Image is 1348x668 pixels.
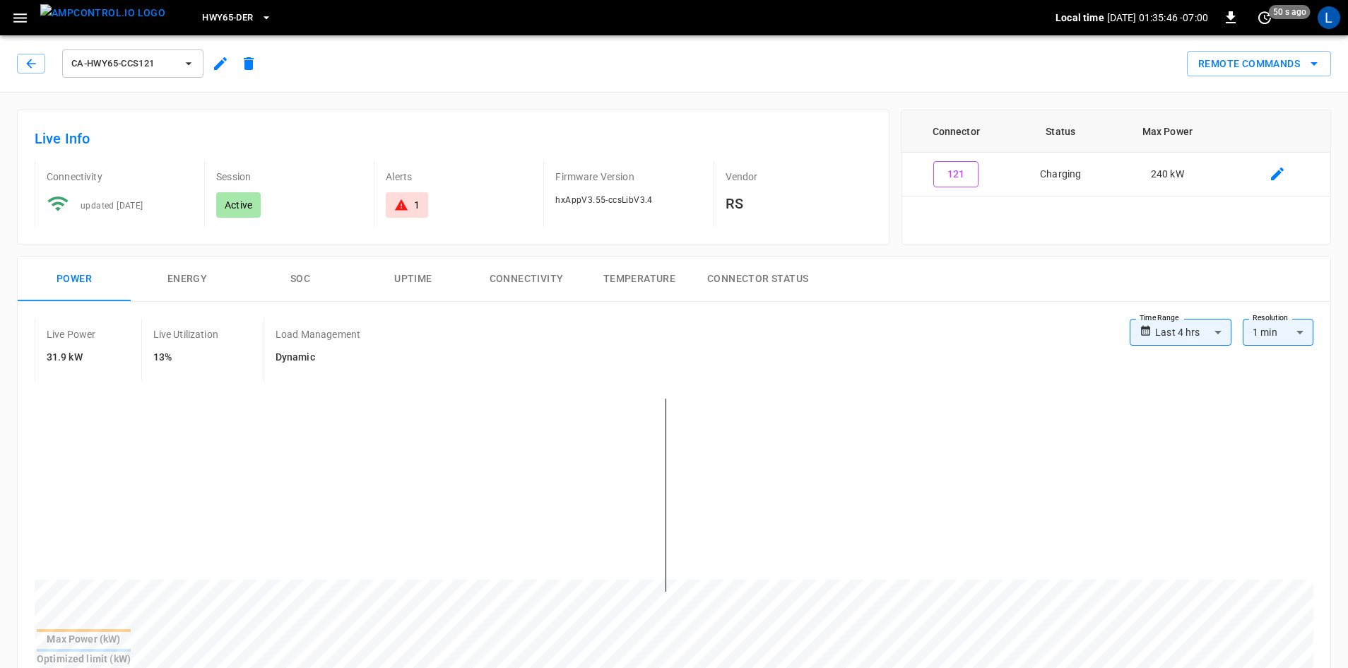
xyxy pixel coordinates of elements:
button: 121 [933,161,979,187]
span: hxAppV3.55-ccsLibV3.4 [555,195,652,205]
img: ampcontrol.io logo [40,4,165,22]
p: Alerts [386,170,532,184]
label: Time Range [1140,312,1179,324]
button: Energy [131,257,244,302]
button: HWY65-DER [196,4,277,32]
h6: 31.9 kW [47,350,96,365]
p: Session [216,170,362,184]
td: 240 kW [1111,153,1224,197]
div: remote commands options [1187,51,1331,77]
th: Max Power [1111,110,1224,153]
label: Resolution [1253,312,1288,324]
button: ca-hwy65-ccs121 [62,49,203,78]
button: Temperature [583,257,696,302]
p: Local time [1056,11,1104,25]
button: set refresh interval [1253,6,1276,29]
p: Active [225,198,252,212]
div: profile-icon [1318,6,1340,29]
h6: Live Info [35,127,872,150]
p: [DATE] 01:35:46 -07:00 [1107,11,1208,25]
button: Uptime [357,257,470,302]
div: Last 4 hrs [1155,319,1231,346]
h6: Dynamic [276,350,360,365]
table: connector table [901,110,1330,197]
p: Connectivity [47,170,193,184]
th: Connector [901,110,1011,153]
div: 1 [414,198,420,212]
span: updated [DATE] [81,201,143,211]
h6: 13% [153,350,218,365]
p: Load Management [276,327,360,341]
span: HWY65-DER [202,10,253,26]
button: Power [18,257,131,302]
p: Firmware Version [555,170,702,184]
p: Live Utilization [153,327,218,341]
button: Remote Commands [1187,51,1331,77]
td: Charging [1011,153,1111,197]
th: Status [1011,110,1111,153]
p: Vendor [726,170,872,184]
p: Live Power [47,327,96,341]
button: SOC [244,257,357,302]
span: 50 s ago [1269,5,1311,19]
div: 1 min [1243,319,1313,346]
button: Connectivity [470,257,583,302]
span: ca-hwy65-ccs121 [71,56,176,72]
h6: RS [726,192,872,215]
button: Connector Status [696,257,820,302]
